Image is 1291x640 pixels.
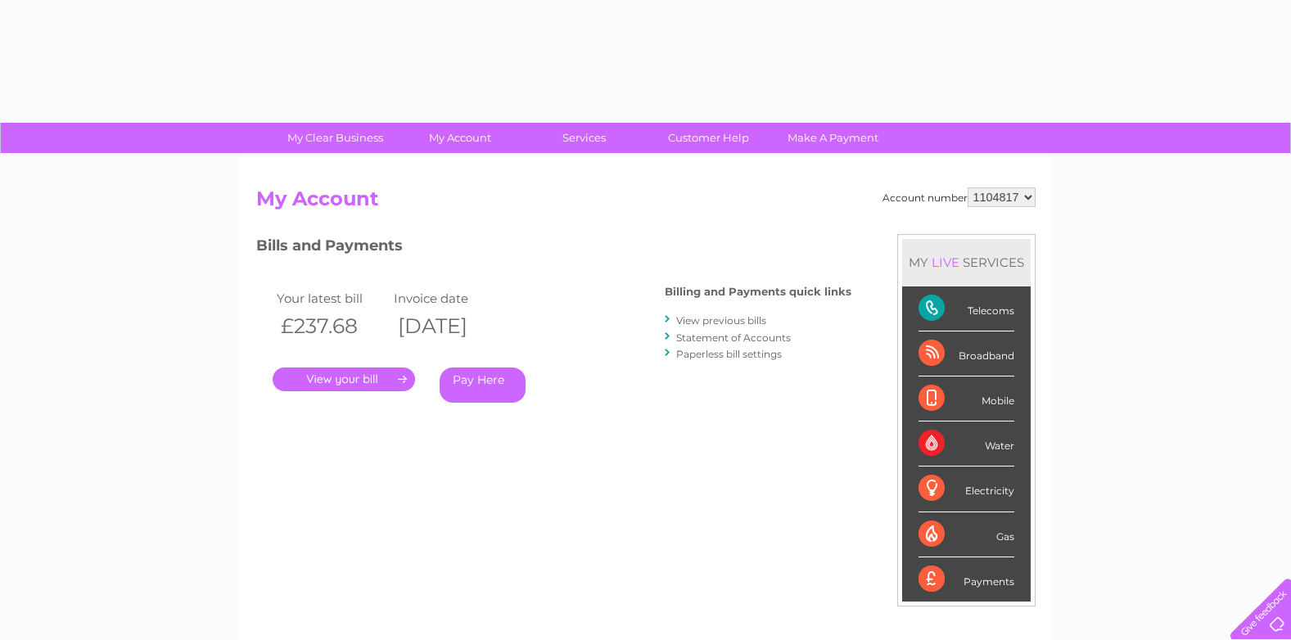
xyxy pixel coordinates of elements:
div: Mobile [919,376,1014,421]
div: Electricity [919,466,1014,512]
a: Statement of Accounts [676,331,791,344]
a: Paperless bill settings [676,348,782,360]
a: . [273,367,415,391]
h2: My Account [256,187,1036,219]
td: Your latest bill [273,287,390,309]
div: Telecoms [919,286,1014,331]
th: [DATE] [390,309,508,343]
a: Services [517,123,652,153]
a: Customer Help [641,123,776,153]
h3: Bills and Payments [256,234,851,263]
div: LIVE [928,255,963,270]
td: Invoice date [390,287,508,309]
div: Gas [919,512,1014,557]
a: Pay Here [440,367,526,403]
a: Make A Payment [765,123,901,153]
div: Payments [919,557,1014,602]
a: My Clear Business [268,123,403,153]
div: Water [919,421,1014,466]
div: Broadband [919,331,1014,376]
div: MY SERVICES [902,239,1031,286]
a: View previous bills [676,314,766,327]
div: Account number [882,187,1036,207]
a: My Account [392,123,527,153]
th: £237.68 [273,309,390,343]
h4: Billing and Payments quick links [665,286,851,298]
